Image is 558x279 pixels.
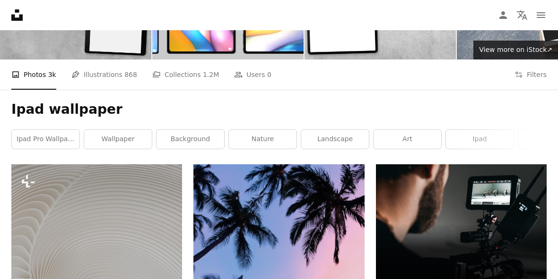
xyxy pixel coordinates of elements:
[12,130,79,149] a: ipad pro wallpaper
[229,130,296,149] a: nature
[71,59,137,90] a: Illustrations 868
[479,46,552,53] span: View more on iStock ↗
[473,41,558,59] a: View more on iStock↗
[234,59,271,90] a: Users 0
[84,130,152,149] a: wallpaper
[11,101,547,118] h1: Ipad wallpaper
[301,130,369,149] a: landscape
[124,69,137,80] span: 868
[267,69,271,80] span: 0
[446,130,514,149] a: ipad
[11,9,23,21] a: Home — Unsplash
[514,59,547,90] button: Filters
[494,6,513,25] a: Log in / Sign up
[374,130,441,149] a: art
[152,59,219,90] a: Collections 1.2M
[532,6,550,25] button: Menu
[513,6,532,25] button: Language
[203,69,219,80] span: 1.2M
[157,130,224,149] a: background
